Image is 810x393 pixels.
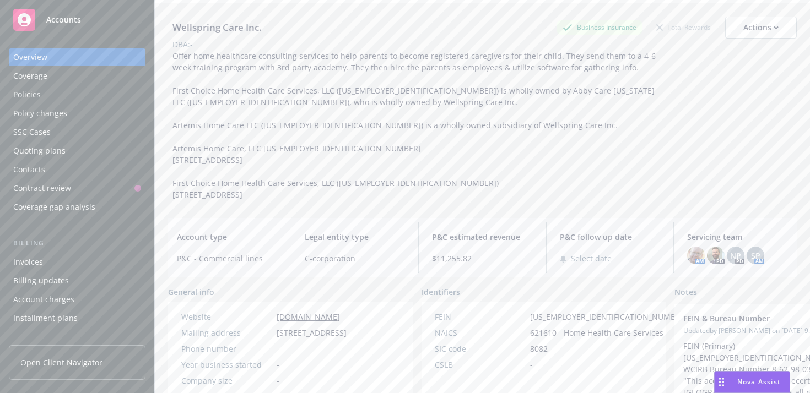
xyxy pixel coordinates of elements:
[714,371,790,393] button: Nova Assist
[305,231,406,243] span: Legal entity type
[181,327,272,339] div: Mailing address
[9,48,145,66] a: Overview
[715,372,728,392] div: Drag to move
[181,311,272,323] div: Website
[172,51,658,200] span: Offer home healthcare consulting services to help parents to become registered caregivers for the...
[13,48,47,66] div: Overview
[422,286,460,298] span: Identifiers
[13,179,71,197] div: Contract review
[13,198,95,216] div: Coverage gap analysis
[177,253,278,264] span: P&C - Commercial lines
[530,311,688,323] span: [US_EMPLOYER_IDENTIFICATION_NUMBER]
[530,359,533,370] span: -
[9,105,145,122] a: Policy changes
[13,309,78,327] div: Installment plans
[730,250,741,261] span: NP
[277,343,279,354] span: -
[305,253,406,264] span: C-corporation
[432,231,533,243] span: P&C estimated revenue
[9,272,145,290] a: Billing updates
[9,238,145,249] div: Billing
[9,291,145,308] a: Account charges
[181,359,272,370] div: Year business started
[435,359,526,370] div: CSLB
[557,20,642,34] div: Business Insurance
[571,253,612,264] span: Select date
[13,253,43,271] div: Invoices
[560,231,661,243] span: P&C follow up date
[9,179,145,197] a: Contract review
[9,86,145,103] a: Policies
[687,247,705,264] img: photo
[9,123,145,141] a: SSC Cases
[20,357,102,368] span: Open Client Navigator
[674,286,697,299] span: Notes
[737,377,781,386] span: Nova Assist
[743,17,779,38] div: Actions
[172,39,193,50] div: DBA: -
[751,250,760,261] span: SP
[9,161,145,178] a: Contacts
[9,142,145,160] a: Quoting plans
[277,375,279,386] span: -
[9,4,145,35] a: Accounts
[707,247,725,264] img: photo
[530,327,663,339] span: 621610 - Home Health Care Services
[13,67,47,85] div: Coverage
[277,327,347,339] span: [STREET_ADDRESS]
[181,343,272,354] div: Phone number
[277,359,279,370] span: -
[725,17,797,39] button: Actions
[181,375,272,386] div: Company size
[9,67,145,85] a: Coverage
[432,253,533,264] span: $11,255.82
[46,15,81,24] span: Accounts
[435,343,526,354] div: SIC code
[177,231,278,243] span: Account type
[277,312,340,322] a: [DOMAIN_NAME]
[13,142,66,160] div: Quoting plans
[9,309,145,327] a: Installment plans
[651,20,716,34] div: Total Rewards
[168,20,266,35] div: Wellspring Care Inc.
[13,105,67,122] div: Policy changes
[13,161,45,178] div: Contacts
[9,198,145,216] a: Coverage gap analysis
[168,286,214,298] span: General info
[13,123,51,141] div: SSC Cases
[13,86,41,103] div: Policies
[13,291,74,308] div: Account charges
[435,311,526,323] div: FEIN
[13,272,69,290] div: Billing updates
[435,327,526,339] div: NAICS
[9,253,145,271] a: Invoices
[687,231,788,243] span: Servicing team
[530,343,548,354] span: 8082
